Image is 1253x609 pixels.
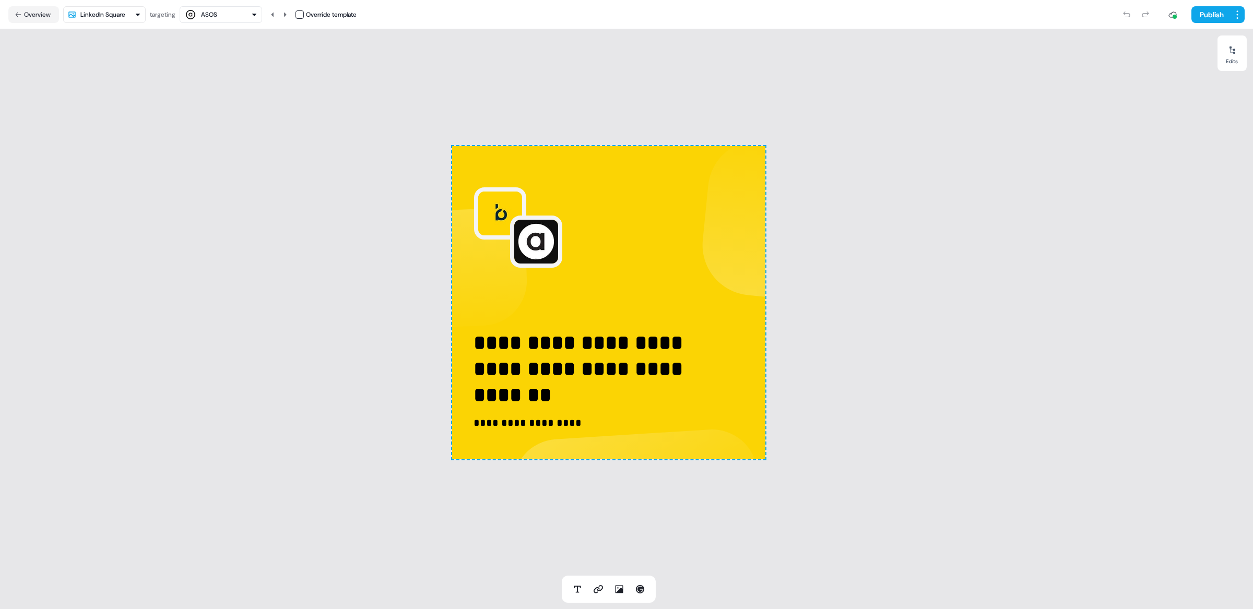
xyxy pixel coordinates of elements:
[8,6,59,23] button: Overview
[180,6,262,23] button: ASOS
[150,9,175,20] div: targeting
[80,9,125,20] div: LinkedIn Square
[1191,6,1230,23] button: Publish
[306,9,357,20] div: Override template
[1217,42,1247,65] button: Edits
[201,9,217,20] div: ASOS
